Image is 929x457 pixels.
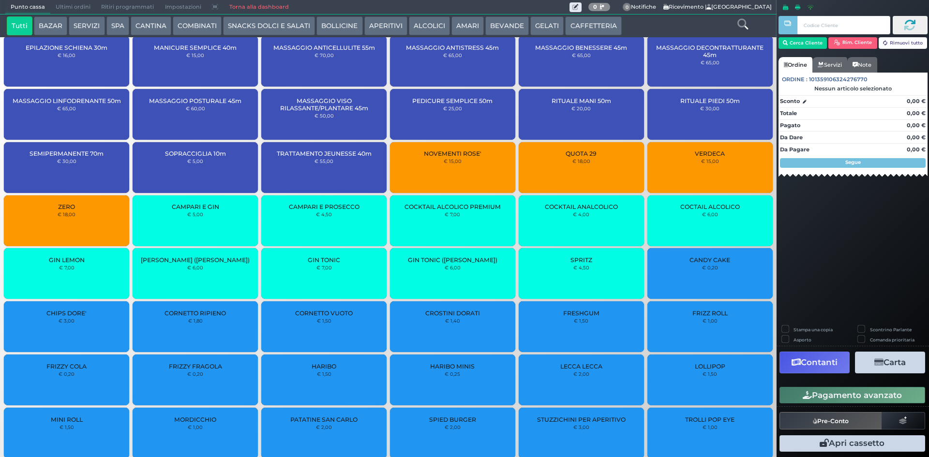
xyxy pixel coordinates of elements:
small: € 0,20 [187,371,203,377]
button: SPA [106,16,129,36]
small: € 3,00 [59,318,75,324]
label: Scontrino Parlante [870,326,912,333]
button: BEVANDE [485,16,529,36]
span: 101359106324276770 [809,75,868,84]
span: EPILAZIONE SCHIENA 30m [26,44,107,51]
span: HARIBO MINIS [430,363,475,370]
small: € 0,20 [59,371,75,377]
span: GIN LEMON [49,256,85,264]
small: € 1,50 [574,318,588,324]
button: Apri cassetto [779,435,925,452]
strong: Da Pagare [780,146,809,153]
small: € 65,00 [57,105,76,111]
span: SPRITZ [570,256,592,264]
small: € 2,00 [573,371,589,377]
span: FRIZZY COLA [46,363,87,370]
button: BOLLICINE [316,16,362,36]
span: QUOTA 29 [566,150,597,157]
button: CAFFETTERIA [565,16,621,36]
span: LOLLIPOP [695,363,725,370]
span: TROLLI POP EYE [685,416,734,423]
span: NOVEMENTI ROSE' [424,150,481,157]
span: COCTAIL ALCOLICO [680,203,740,210]
small: € 4,00 [573,211,589,217]
small: € 0,25 [445,371,460,377]
small: € 15,00 [701,158,719,164]
span: FRIZZ ROLL [692,310,728,317]
small: € 3,00 [573,424,589,430]
span: MASSAGGIO DECONTRATTURANTE 45m [655,44,764,59]
button: COMBINATI [173,16,222,36]
span: MASSAGGIO BENESSERE 45m [535,44,627,51]
span: MINI ROLL [51,416,83,423]
input: Codice Cliente [797,16,890,34]
span: MORDICCHIO [174,416,216,423]
span: Ordine : [782,75,808,84]
button: ALCOLICI [409,16,450,36]
span: Ultimi ordini [50,0,96,14]
span: CROSTINI DORATI [425,310,480,317]
button: AMARI [451,16,484,36]
button: Carta [855,352,925,373]
label: Comanda prioritaria [870,337,914,343]
small: € 1,50 [317,371,331,377]
small: € 70,00 [315,52,334,58]
span: LECCA LECCA [560,363,602,370]
button: CANTINA [131,16,171,36]
a: Ordine [779,57,812,73]
small: € 6,00 [445,265,461,270]
strong: Segue [845,159,861,165]
small: € 2,00 [316,424,332,430]
label: Asporto [794,337,811,343]
small: € 55,00 [315,158,333,164]
button: Tutti [7,16,32,36]
small: € 65,00 [572,52,591,58]
span: CORNETTO VUOTO [295,310,353,317]
button: SNACKS DOLCI E SALATI [223,16,315,36]
small: € 5,00 [187,158,203,164]
small: € 30,00 [700,105,719,111]
small: € 4,50 [573,265,589,270]
button: Rim. Cliente [828,37,877,49]
span: 0 [623,3,631,12]
span: MANICURE SEMPLICE 40m [154,44,237,51]
small: € 15,00 [186,52,204,58]
span: RITUALE PIEDI 50m [680,97,740,104]
button: SERVIZI [69,16,105,36]
span: PATATINE SAN CARLO [290,416,358,423]
small: € 30,00 [57,158,76,164]
span: TRATTAMENTO JEUNESSE 40m [277,150,372,157]
a: Note [847,57,877,73]
button: BAZAR [34,16,67,36]
span: MASSAGGIO POSTURALE 45m [149,97,241,104]
b: 0 [593,3,597,10]
strong: Totale [780,110,797,117]
span: CHIPS DORE' [46,310,87,317]
button: GELATI [530,16,564,36]
span: [PERSON_NAME] ([PERSON_NAME]) [141,256,250,264]
small: € 20,00 [571,105,591,111]
small: € 50,00 [315,113,334,118]
small: € 7,00 [316,265,332,270]
strong: Pagato [780,122,800,129]
div: Nessun articolo selezionato [779,85,928,92]
strong: 0,00 € [907,110,926,117]
span: SOPRACCIGLIA 10m [165,150,226,157]
a: Servizi [812,57,847,73]
span: COCKTAIL ANALCOLICO [545,203,618,210]
small: € 4,50 [316,211,332,217]
small: € 5,00 [187,211,203,217]
span: GIN TONIC ([PERSON_NAME]) [408,256,497,264]
small: € 1,00 [188,424,203,430]
span: COCKTAIL ALCOLICO PREMIUM [405,203,501,210]
small: € 25,00 [443,105,462,111]
button: Contanti [779,352,850,373]
span: MASSAGGIO ANTICELLULITE 55m [273,44,375,51]
small: € 65,00 [701,59,719,65]
span: CORNETTO RIPIENO [165,310,226,317]
small: € 1,40 [445,318,460,324]
small: € 60,00 [186,105,205,111]
strong: 0,00 € [907,98,926,104]
span: FRIZZY FRAGOLA [169,363,222,370]
button: Pagamento avanzato [779,387,925,403]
